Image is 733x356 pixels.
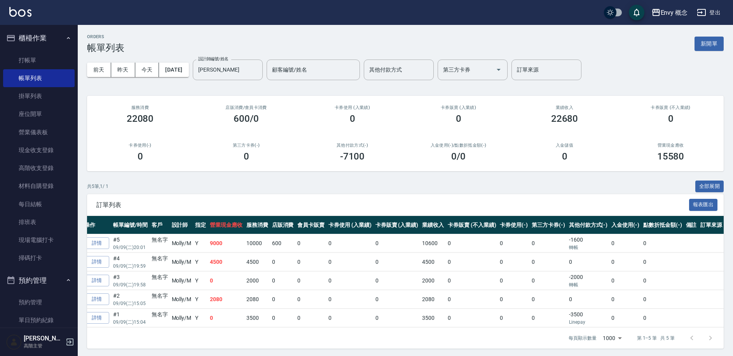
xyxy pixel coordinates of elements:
label: 設計師編號/姓名 [198,56,229,62]
td: 0 [446,272,498,290]
button: 報表匯出 [689,199,718,211]
a: 預約管理 [3,293,75,311]
td: 0 [530,253,567,271]
th: 設計師 [170,216,194,234]
button: [DATE] [159,63,188,77]
td: 0 [295,309,326,327]
td: 600 [270,234,296,253]
div: 無名字 [152,254,168,263]
h2: 其他付款方式(-) [309,143,396,148]
td: 0 [373,309,421,327]
td: 0 [498,309,530,327]
td: 0 [208,272,244,290]
a: 排班表 [3,213,75,231]
h3: 帳單列表 [87,42,124,53]
td: 9000 [208,234,244,253]
th: 帳單編號/時間 [111,216,150,234]
td: 4500 [208,253,244,271]
td: Molly /M [170,272,194,290]
h2: 第三方卡券(-) [202,143,290,148]
a: 詳情 [84,237,109,249]
th: 店販消費 [270,216,296,234]
button: save [629,5,644,20]
td: 2080 [420,290,446,309]
td: #1 [111,309,150,327]
h2: 店販消費 /會員卡消費 [202,105,290,110]
h3: 22080 [127,113,154,124]
div: 1000 [600,328,625,349]
h3: 0 [350,113,355,124]
button: 今天 [135,63,159,77]
td: 0 [295,234,326,253]
h3: 0 [668,113,674,124]
td: 0 [498,234,530,253]
h2: 入金儲值 [521,143,608,148]
th: 卡券販賣 (不入業績) [446,216,498,234]
a: 打帳單 [3,51,75,69]
a: 座位開單 [3,105,75,123]
h3: 600/0 [234,113,259,124]
div: 無名字 [152,236,168,244]
div: 無名字 [152,310,168,319]
th: 服務消費 [244,216,270,234]
td: Molly /M [170,234,194,253]
button: Open [492,63,505,76]
h2: 入金使用(-) /點數折抵金額(-) [415,143,502,148]
th: 第三方卡券(-) [530,216,567,234]
td: 0 [609,272,641,290]
button: 前天 [87,63,111,77]
th: 其他付款方式(-) [567,216,610,234]
p: 轉帳 [569,281,608,288]
th: 訂單來源 [698,216,724,234]
h3: -7100 [340,151,365,162]
td: 0 [326,253,373,271]
td: 0 [373,290,421,309]
td: 0 [530,309,567,327]
td: Y [193,234,208,253]
td: 2000 [244,272,270,290]
td: 0 [446,253,498,271]
h3: 0 [456,113,461,124]
td: Molly /M [170,309,194,327]
th: 指定 [193,216,208,234]
td: 0 [326,290,373,309]
a: 帳單列表 [3,69,75,87]
td: 0 [641,253,684,271]
div: 無名字 [152,292,168,300]
td: 10000 [244,234,270,253]
h3: 22680 [551,113,578,124]
a: 報表匯出 [689,201,718,208]
img: Person [6,334,22,350]
td: 0 [530,272,567,290]
h2: 卡券使用(-) [96,143,184,148]
td: 0 [326,234,373,253]
th: 入金使用(-) [609,216,641,234]
td: 2080 [244,290,270,309]
h2: 卡券販賣 (不入業績) [627,105,714,110]
th: 備註 [684,216,699,234]
td: 0 [498,253,530,271]
h3: 0 /0 [451,151,466,162]
img: Logo [9,7,31,17]
h2: 業績收入 [521,105,608,110]
h3: 15580 [657,151,684,162]
td: 0 [609,309,641,327]
td: 0 [270,253,296,271]
a: 營業儀表板 [3,123,75,141]
h3: 0 [138,151,143,162]
td: 0 [609,234,641,253]
td: -2000 [567,272,610,290]
td: 0 [641,272,684,290]
td: -1600 [567,234,610,253]
a: 詳情 [84,256,109,268]
button: Envy 概念 [648,5,691,21]
td: #2 [111,290,150,309]
td: 0 [498,290,530,309]
td: 4500 [420,253,446,271]
h2: 營業現金應收 [627,143,714,148]
a: 高階收支登錄 [3,159,75,177]
td: Y [193,309,208,327]
td: -3500 [567,309,610,327]
h3: 0 [562,151,567,162]
button: 預約管理 [3,270,75,291]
